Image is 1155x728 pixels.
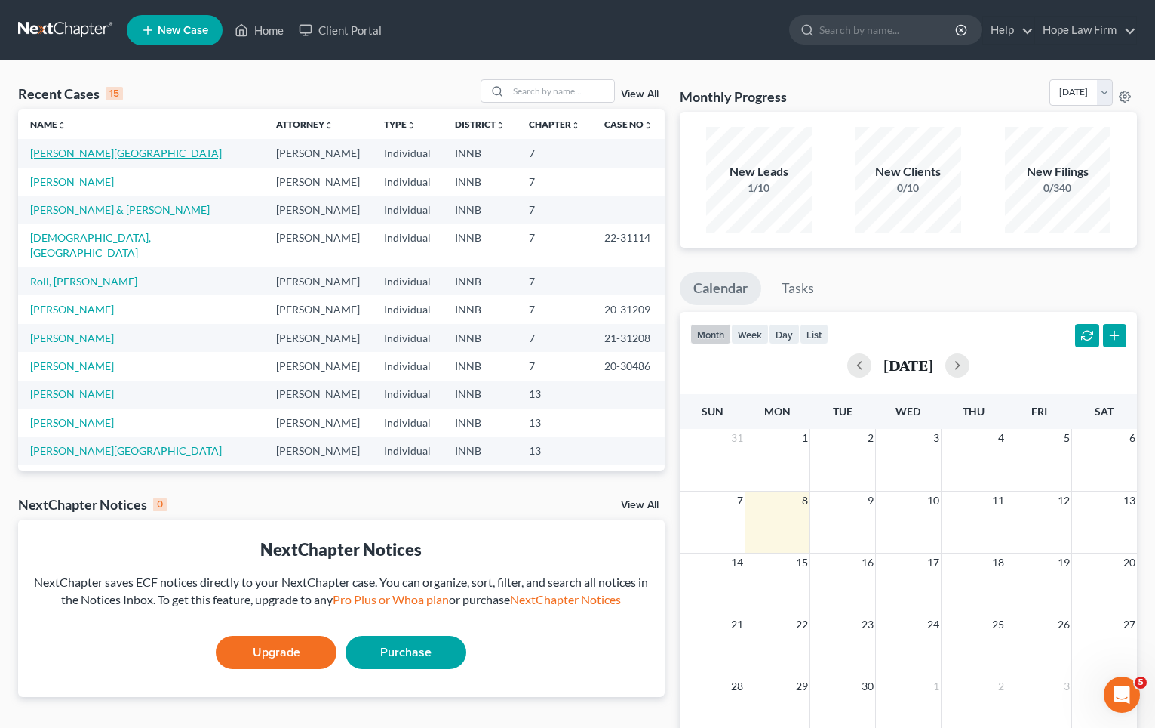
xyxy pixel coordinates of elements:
i: unfold_more [324,121,333,130]
a: Home [227,17,291,44]
td: 13 [517,409,592,436]
td: 7 [517,196,592,224]
i: unfold_more [644,121,653,130]
td: Individual [372,224,443,267]
button: month [690,324,731,344]
a: Nameunfold_more [30,119,66,130]
td: Individual [372,168,443,196]
span: 10 [926,492,941,510]
td: Individual [372,465,443,493]
td: 13 [517,437,592,465]
span: 11 [991,492,1006,510]
td: Individual [372,352,443,380]
td: INNB [443,437,517,465]
div: 1/10 [706,180,812,196]
span: 8 [800,492,809,510]
a: Help [983,17,1034,44]
a: [PERSON_NAME] [30,303,114,316]
button: week [731,324,769,344]
span: 2 [866,429,875,447]
span: 21 [730,615,745,634]
span: 22 [794,615,809,634]
a: View All [621,500,659,511]
span: Sat [1095,405,1114,418]
span: 9 [866,492,875,510]
div: 0 [153,498,167,511]
span: Mon [764,405,791,418]
div: 15 [106,87,123,100]
td: INNB [443,139,517,167]
td: 7 [517,168,592,196]
span: 12 [1056,492,1071,510]
span: 26 [1056,615,1071,634]
td: Individual [372,196,443,224]
span: Fri [1031,405,1047,418]
td: [PERSON_NAME] [264,409,372,436]
td: Individual [372,267,443,295]
span: 31 [730,429,745,447]
td: 7 [517,295,592,323]
span: 3 [1062,677,1071,696]
a: Case Nounfold_more [604,119,653,130]
td: 20-31209 [592,295,665,323]
div: NextChapter saves ECF notices directly to your NextChapter case. You can organize, sort, filter, ... [30,574,653,609]
td: 22-31114 [592,224,665,267]
td: INNB [443,224,517,267]
input: Search by name... [819,16,957,44]
button: list [800,324,828,344]
span: 6 [1128,429,1137,447]
a: [PERSON_NAME] [30,359,114,372]
span: New Case [158,25,208,36]
td: INNB [443,409,517,436]
span: Sun [702,405,723,418]
a: [PERSON_NAME][GEOGRAPHIC_DATA] [30,147,222,159]
span: 19 [1056,554,1071,572]
td: [PERSON_NAME] [264,196,372,224]
td: INNB [443,352,517,380]
a: [PERSON_NAME] & [PERSON_NAME] [30,203,210,216]
button: day [769,324,800,344]
span: 17 [926,554,941,572]
td: INNB [443,324,517,352]
span: 30 [860,677,875,696]
div: New Clients [855,163,961,180]
span: 13 [1122,492,1137,510]
span: 28 [730,677,745,696]
span: 1 [932,677,941,696]
td: 7 [517,224,592,267]
i: unfold_more [571,121,580,130]
div: 0/10 [855,180,961,196]
td: INNB [443,295,517,323]
td: Individual [372,381,443,409]
td: Individual [372,295,443,323]
td: [PERSON_NAME] [264,465,372,493]
span: 4 [997,429,1006,447]
span: 5 [1062,429,1071,447]
td: INNB [443,381,517,409]
span: Thu [963,405,985,418]
td: 13 [517,381,592,409]
h2: [DATE] [883,357,933,373]
a: Pro Plus or Whoa plan [333,592,449,606]
a: Client Portal [291,17,389,44]
td: INNB [443,196,517,224]
div: Recent Cases [18,85,123,103]
i: unfold_more [496,121,505,130]
td: [PERSON_NAME] [264,295,372,323]
td: [PERSON_NAME] [264,168,372,196]
span: 15 [794,554,809,572]
iframe: Intercom live chat [1104,677,1140,713]
td: [PERSON_NAME] [264,324,372,352]
a: Hope Law Firm [1035,17,1136,44]
a: [PERSON_NAME] [30,175,114,188]
span: 23 [860,615,875,634]
div: New Filings [1005,163,1110,180]
td: 7 [517,352,592,380]
h3: Monthly Progress [680,88,787,106]
span: 24 [926,615,941,634]
a: NextChapter Notices [510,592,621,606]
td: 7 [517,465,592,493]
span: 20 [1122,554,1137,572]
td: INNB [443,465,517,493]
span: 3 [932,429,941,447]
